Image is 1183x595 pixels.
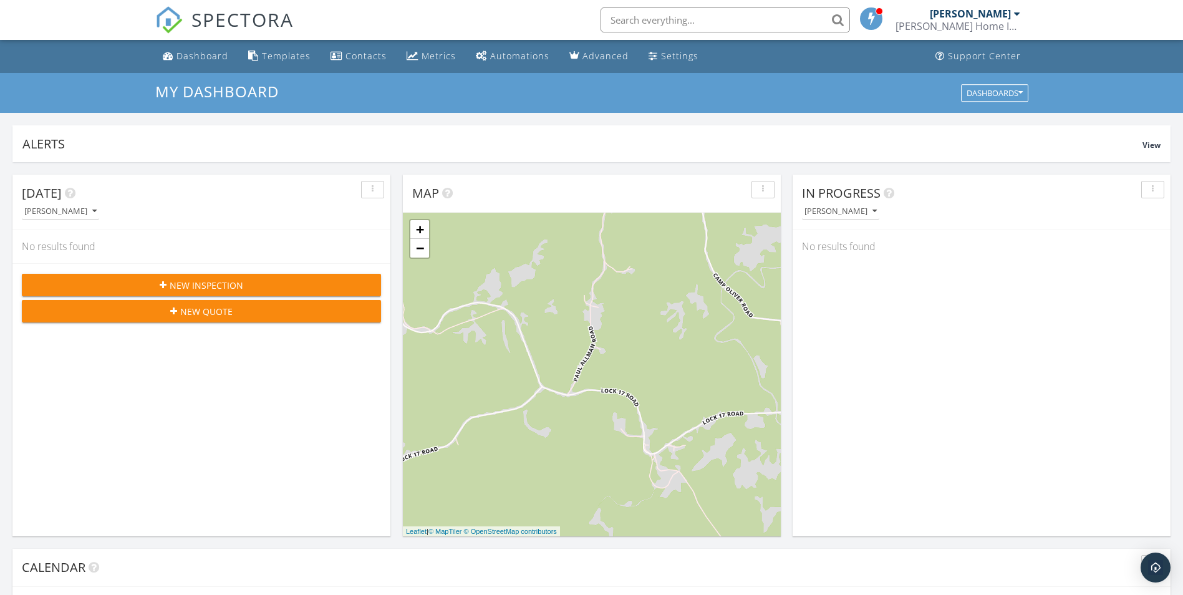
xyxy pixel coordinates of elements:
[345,50,387,62] div: Contacts
[802,203,879,220] button: [PERSON_NAME]
[180,305,233,318] span: New Quote
[176,50,228,62] div: Dashboard
[406,528,427,535] a: Leaflet
[793,230,1171,263] div: No results found
[24,207,97,216] div: [PERSON_NAME]
[22,185,62,201] span: [DATE]
[601,7,850,32] input: Search everything...
[967,89,1023,97] div: Dashboards
[403,526,560,537] div: |
[22,135,1142,152] div: Alerts
[948,50,1021,62] div: Support Center
[170,279,243,292] span: New Inspection
[464,528,557,535] a: © OpenStreetMap contributors
[490,50,549,62] div: Automations
[661,50,698,62] div: Settings
[191,6,294,32] span: SPECTORA
[410,239,429,258] a: Zoom out
[428,528,462,535] a: © MapTiler
[326,45,392,68] a: Contacts
[410,220,429,239] a: Zoom in
[422,50,456,62] div: Metrics
[243,45,316,68] a: Templates
[564,45,634,68] a: Advanced
[804,207,877,216] div: [PERSON_NAME]
[1141,553,1171,583] div: Open Intercom Messenger
[158,45,233,68] a: Dashboard
[582,50,629,62] div: Advanced
[930,7,1011,20] div: [PERSON_NAME]
[262,50,311,62] div: Templates
[12,230,390,263] div: No results found
[22,559,85,576] span: Calendar
[644,45,703,68] a: Settings
[22,300,381,322] button: New Quote
[802,185,881,201] span: In Progress
[22,203,99,220] button: [PERSON_NAME]
[1142,140,1161,150] span: View
[22,274,381,296] button: New Inspection
[896,20,1020,32] div: Higgins Home Inspection
[961,84,1028,102] button: Dashboards
[471,45,554,68] a: Automations (Basic)
[155,17,294,43] a: SPECTORA
[402,45,461,68] a: Metrics
[155,6,183,34] img: The Best Home Inspection Software - Spectora
[155,81,279,102] span: My Dashboard
[930,45,1026,68] a: Support Center
[412,185,439,201] span: Map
